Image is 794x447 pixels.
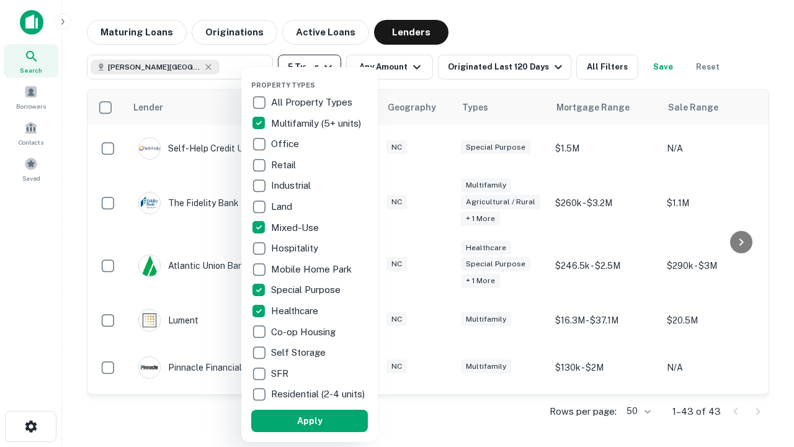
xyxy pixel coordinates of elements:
p: SFR [271,366,291,381]
p: Mobile Home Park [271,262,354,277]
p: Hospitality [271,241,321,256]
p: Multifamily (5+ units) [271,116,364,131]
p: Co-op Housing [271,325,338,340]
p: Retail [271,158,298,173]
p: Mixed-Use [271,220,321,235]
p: Industrial [271,178,313,193]
p: Healthcare [271,304,321,318]
span: Property Types [251,81,315,89]
p: All Property Types [271,95,355,110]
p: Land [271,199,295,214]
p: Special Purpose [271,282,343,297]
p: Self Storage [271,345,328,360]
iframe: Chat Widget [732,348,794,407]
button: Apply [251,410,368,432]
p: Office [271,137,301,151]
p: Residential (2-4 units) [271,387,367,402]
